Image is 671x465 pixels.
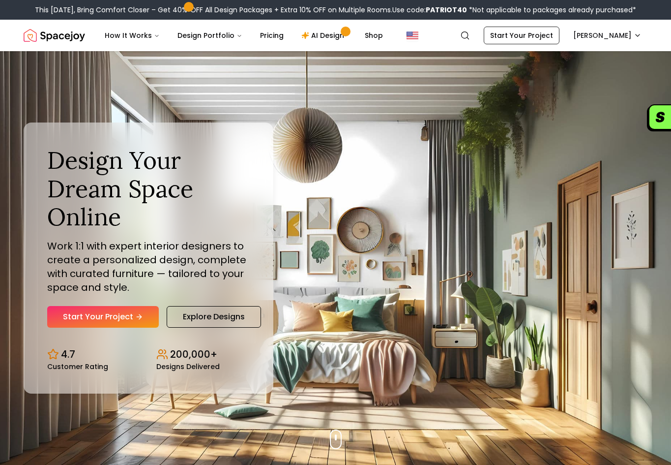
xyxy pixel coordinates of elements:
a: Start Your Project [47,306,159,328]
a: AI Design [293,26,355,45]
div: Design stats [47,340,250,370]
div: This [DATE], Bring Comfort Closer – Get 40% OFF All Design Packages + Extra 10% OFF on Multiple R... [35,5,636,15]
img: United States [407,30,418,41]
span: Use code: [392,5,467,15]
nav: Global [24,20,647,51]
small: Designs Delivered [156,363,220,370]
a: Shop [357,26,391,45]
button: How It Works [97,26,168,45]
p: Work 1:1 with expert interior designers to create a personalized design, complete with curated fu... [47,239,250,294]
img: Spacejoy Logo [24,26,85,45]
b: PATRIOT40 [426,5,467,15]
h1: Design Your Dream Space Online [47,146,250,231]
a: Start Your Project [484,27,559,44]
p: 200,000+ [170,347,217,361]
span: *Not applicable to packages already purchased* [467,5,636,15]
button: Design Portfolio [170,26,250,45]
p: 4.7 [61,347,75,361]
button: [PERSON_NAME] [567,27,647,44]
a: Pricing [252,26,292,45]
a: Spacejoy [24,26,85,45]
nav: Main [97,26,391,45]
a: Explore Designs [167,306,261,328]
small: Customer Rating [47,363,108,370]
